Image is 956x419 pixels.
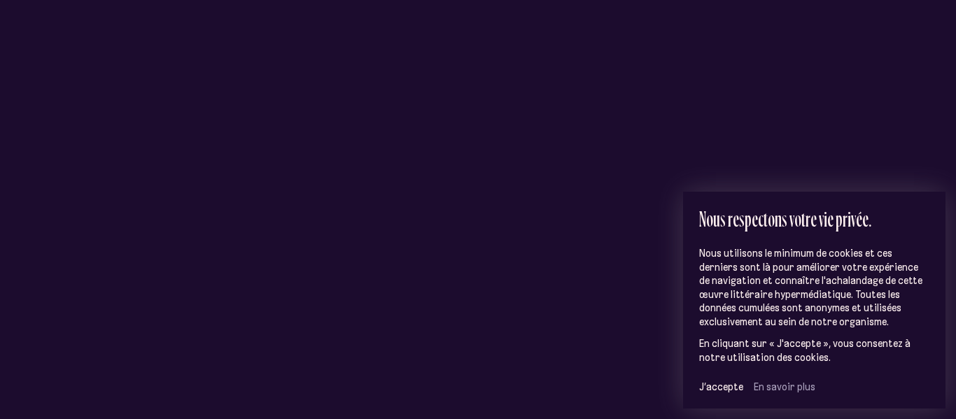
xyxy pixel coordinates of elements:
[699,381,743,393] button: J’accepte
[754,381,815,393] a: En savoir plus
[699,337,930,364] p: En cliquant sur « J'accepte », vous consentez à notre utilisation des cookies.
[699,207,930,230] h2: Nous respectons votre vie privée.
[699,247,930,329] p: Nous utilisons le minimum de cookies et ces derniers sont là pour améliorer votre expérience de n...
